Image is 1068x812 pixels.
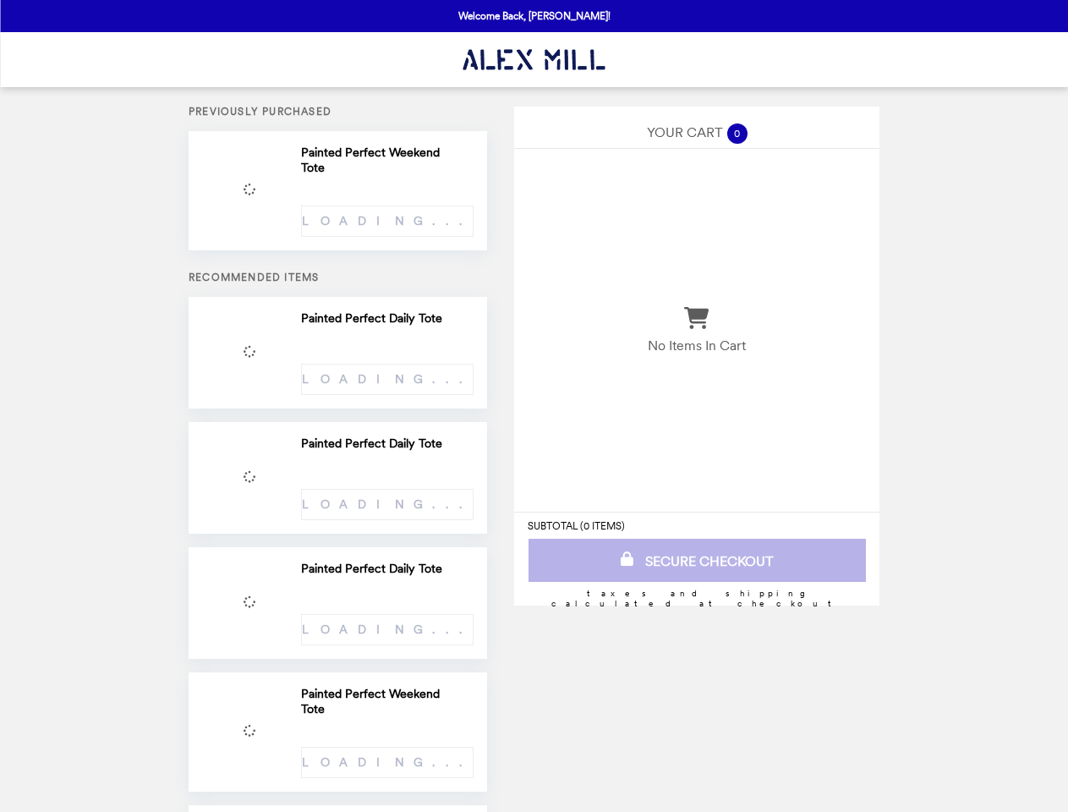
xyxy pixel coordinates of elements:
[647,124,723,140] span: YOUR CART
[301,686,472,717] h2: Painted Perfect Weekend Tote
[528,588,866,608] div: Taxes and Shipping calculated at checkout
[727,123,748,144] span: 0
[458,10,611,22] p: Welcome Back, [PERSON_NAME]!
[580,520,625,532] span: ( 0 ITEMS )
[189,106,487,118] h5: Previously Purchased
[301,436,449,451] h2: Painted Perfect Daily Tote
[301,310,449,326] h2: Painted Perfect Daily Tote
[189,272,487,283] h5: Recommended Items
[301,561,449,576] h2: Painted Perfect Daily Tote
[463,42,605,77] img: Brand Logo
[301,145,472,176] h2: Painted Perfect Weekend Tote
[528,520,580,532] span: SUBTOTAL
[648,337,746,354] p: No Items In Cart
